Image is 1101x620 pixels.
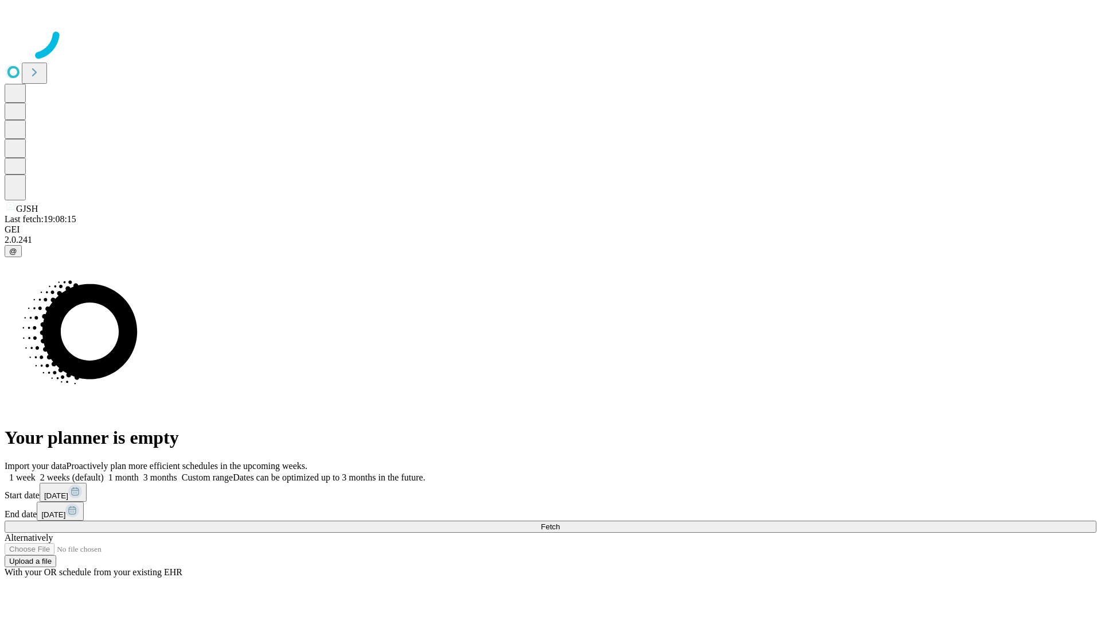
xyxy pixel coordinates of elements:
[5,245,22,257] button: @
[5,533,53,542] span: Alternatively
[5,461,67,471] span: Import your data
[37,502,84,521] button: [DATE]
[182,472,233,482] span: Custom range
[9,472,36,482] span: 1 week
[541,522,560,531] span: Fetch
[41,510,65,519] span: [DATE]
[40,483,87,502] button: [DATE]
[67,461,307,471] span: Proactively plan more efficient schedules in the upcoming weeks.
[5,235,1096,245] div: 2.0.241
[108,472,139,482] span: 1 month
[44,491,68,500] span: [DATE]
[5,567,182,577] span: With your OR schedule from your existing EHR
[16,204,38,214] span: GJSH
[5,521,1096,533] button: Fetch
[5,502,1096,521] div: End date
[5,555,56,567] button: Upload a file
[40,472,104,482] span: 2 weeks (default)
[233,472,425,482] span: Dates can be optimized up to 3 months in the future.
[143,472,177,482] span: 3 months
[5,214,76,224] span: Last fetch: 19:08:15
[5,483,1096,502] div: Start date
[5,224,1096,235] div: GEI
[5,427,1096,448] h1: Your planner is empty
[9,247,17,255] span: @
